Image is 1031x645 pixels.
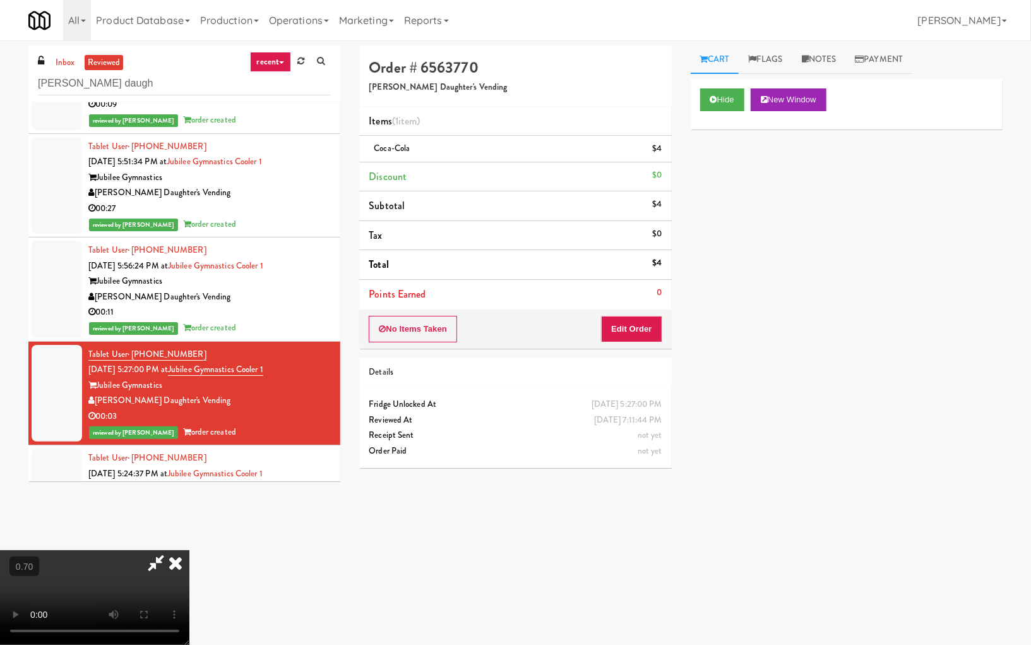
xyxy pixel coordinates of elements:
[88,140,206,152] a: Tablet User· [PHONE_NUMBER]
[88,304,331,320] div: 00:11
[369,83,662,92] h5: [PERSON_NAME] Daughter's Vending
[845,45,912,74] a: Payment
[657,285,662,301] div: 0
[739,45,792,74] a: Flags
[88,363,168,375] span: [DATE] 5:27:00 PM at
[369,59,662,76] h4: Order # 6563770
[638,445,662,457] span: not yet
[88,201,331,217] div: 00:27
[88,467,167,479] span: [DATE] 5:24:37 PM at
[168,363,263,376] a: Jubilee Gymnastics Cooler 1
[369,365,662,380] div: Details
[652,141,662,157] div: $4
[369,287,426,301] span: Points Earned
[89,322,178,335] span: reviewed by [PERSON_NAME]
[652,167,662,183] div: $0
[28,9,51,32] img: Micromart
[167,467,263,479] a: Jubilee Gymnastics Cooler 1
[88,170,331,186] div: Jubilee Gymnastics
[184,114,236,126] span: order created
[601,316,662,342] button: Edit Order
[89,114,178,127] span: reviewed by [PERSON_NAME]
[28,342,340,446] li: Tablet User· [PHONE_NUMBER][DATE] 5:27:00 PM atJubilee Gymnastics Cooler 1Jubilee Gymnastics[PERS...
[88,409,331,425] div: 00:03
[88,185,331,201] div: [PERSON_NAME] Daughter's Vending
[691,45,739,74] a: Cart
[88,289,331,305] div: [PERSON_NAME] Daughter's Vending
[369,443,662,459] div: Order Paid
[652,196,662,212] div: $4
[184,322,236,334] span: order created
[85,55,124,71] a: reviewed
[369,228,382,243] span: Tax
[128,244,206,256] span: · [PHONE_NUMBER]
[592,397,662,413] div: [DATE] 5:27:00 PM
[369,257,389,272] span: Total
[369,114,420,128] span: Items
[594,413,662,428] div: [DATE] 7:11:44 PM
[369,198,405,213] span: Subtotal
[38,72,331,95] input: Search vision orders
[88,97,331,112] div: 00:09
[89,426,178,439] span: reviewed by [PERSON_NAME]
[369,169,407,184] span: Discount
[700,88,744,111] button: Hide
[89,219,178,231] span: reviewed by [PERSON_NAME]
[88,452,206,464] a: Tablet User· [PHONE_NUMBER]
[128,452,206,464] span: · [PHONE_NUMBER]
[638,429,662,441] span: not yet
[128,348,206,360] span: · [PHONE_NUMBER]
[751,88,826,111] button: New Window
[168,260,263,272] a: Jubilee Gymnastics Cooler 1
[88,348,206,361] a: Tablet User· [PHONE_NUMBER]
[88,274,331,289] div: Jubilee Gymnastics
[369,316,457,342] button: No Items Taken
[88,378,331,394] div: Jubilee Gymnastics
[128,140,206,152] span: · [PHONE_NUMBER]
[398,114,417,128] ng-pluralize: item
[792,45,846,74] a: Notes
[652,226,662,242] div: $0
[374,142,410,154] span: Coca-Cola
[88,244,206,256] a: Tablet User· [PHONE_NUMBER]
[88,260,168,272] span: [DATE] 5:56:24 PM at
[250,52,292,72] a: recent
[28,134,340,238] li: Tablet User· [PHONE_NUMBER][DATE] 5:51:34 PM atJubilee Gymnastics Cooler 1Jubilee Gymnastics[PERS...
[28,445,340,550] li: Tablet User· [PHONE_NUMBER][DATE] 5:24:37 PM atJubilee Gymnastics Cooler 1Jubilee Gymnastics[PERS...
[167,155,262,167] a: Jubilee Gymnastics Cooler 1
[28,238,340,342] li: Tablet User· [PHONE_NUMBER][DATE] 5:56:24 PM atJubilee Gymnastics Cooler 1Jubilee Gymnastics[PERS...
[184,218,236,230] span: order created
[369,413,662,428] div: Reviewed At
[652,255,662,271] div: $4
[88,155,167,167] span: [DATE] 5:51:34 PM at
[369,397,662,413] div: Fridge Unlocked At
[184,426,236,438] span: order created
[369,428,662,443] div: Receipt Sent
[392,114,420,128] span: (1 )
[52,55,78,71] a: inbox
[88,393,331,409] div: [PERSON_NAME] Daughter's Vending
